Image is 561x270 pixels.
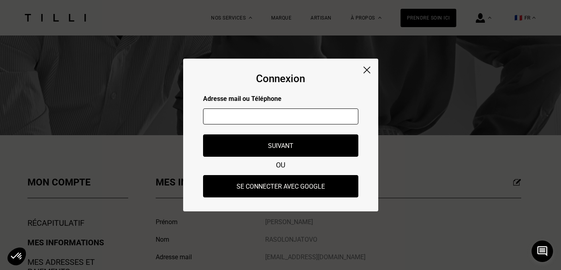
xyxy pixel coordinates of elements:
img: close [364,67,370,73]
span: OU [276,161,285,169]
button: Se connecter avec Google [203,175,358,197]
p: Adresse mail ou Téléphone [203,95,358,102]
button: Suivant [203,134,358,157]
div: Connexion [256,73,305,85]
